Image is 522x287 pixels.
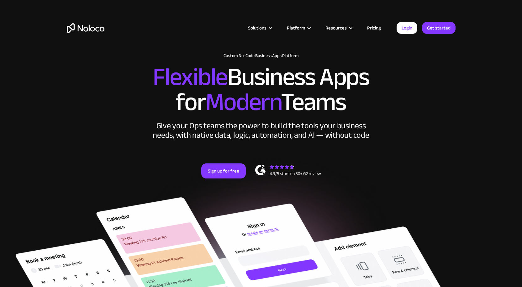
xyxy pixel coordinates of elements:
[248,24,266,32] div: Solutions
[67,65,456,115] h2: Business Apps for Teams
[287,24,305,32] div: Platform
[151,121,371,140] div: Give your Ops teams the power to build the tools your business needs, with native data, logic, au...
[279,24,318,32] div: Platform
[201,163,246,178] a: Sign up for free
[325,24,347,32] div: Resources
[153,54,227,100] span: Flexible
[359,24,389,32] a: Pricing
[422,22,456,34] a: Get started
[318,24,359,32] div: Resources
[240,24,279,32] div: Solutions
[67,23,104,33] a: home
[397,22,417,34] a: Login
[205,79,281,125] span: Modern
